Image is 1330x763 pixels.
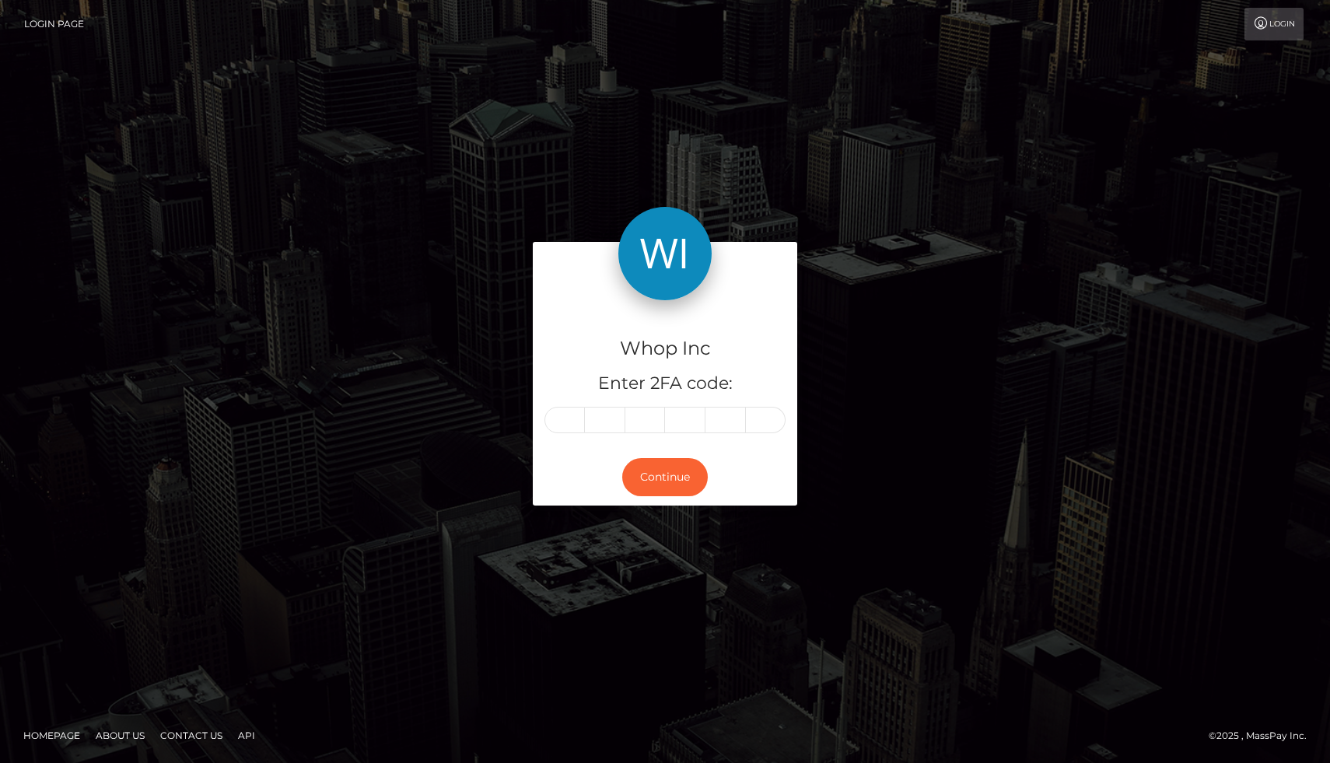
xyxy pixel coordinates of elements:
button: Continue [622,458,708,496]
h5: Enter 2FA code: [544,372,786,396]
a: Homepage [17,723,86,747]
h4: Whop Inc [544,335,786,362]
a: Contact Us [154,723,229,747]
img: Whop Inc [618,207,712,300]
a: Login Page [24,8,84,40]
a: Login [1244,8,1304,40]
a: About Us [89,723,151,747]
a: API [232,723,261,747]
div: © 2025 , MassPay Inc. [1209,727,1318,744]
